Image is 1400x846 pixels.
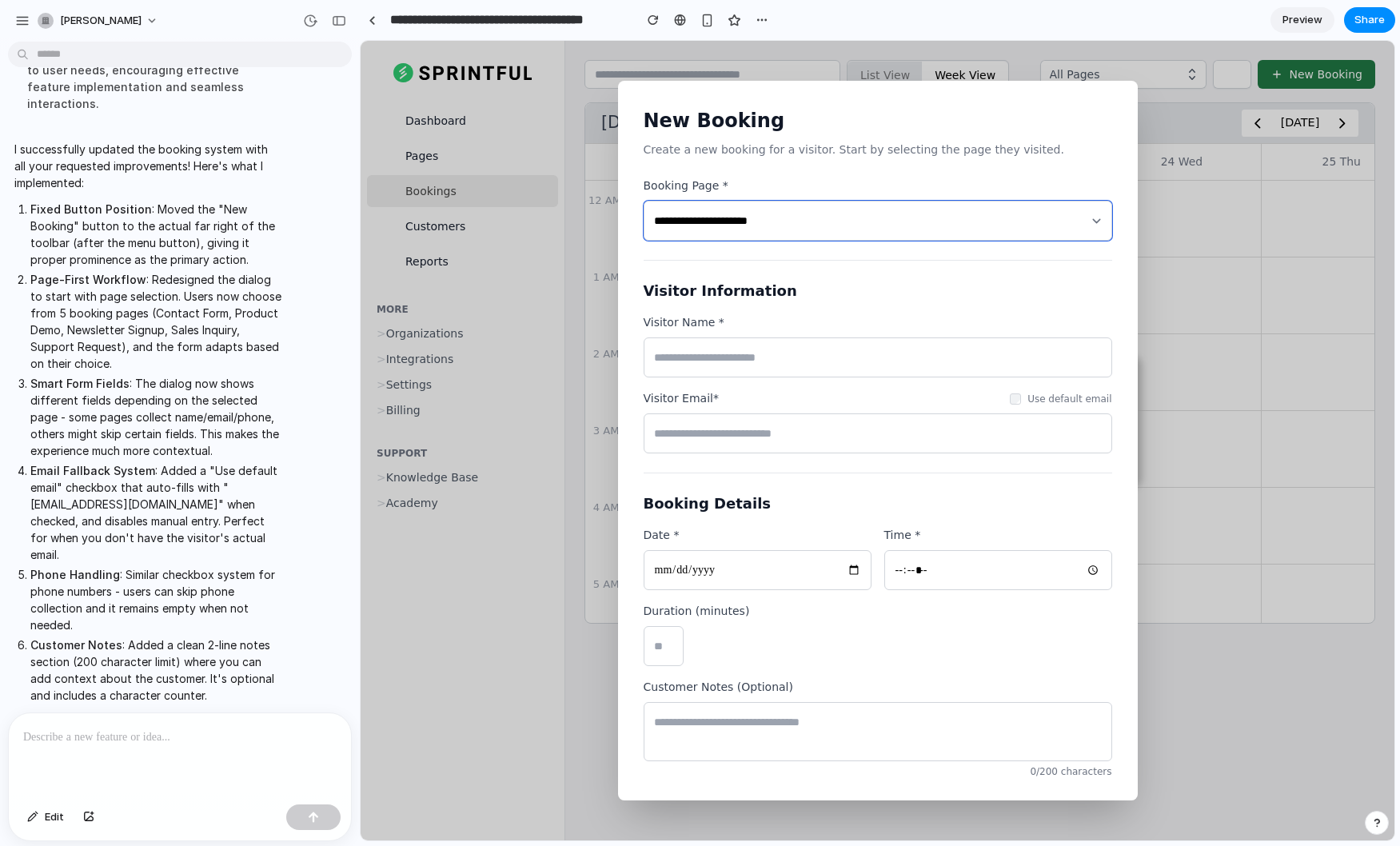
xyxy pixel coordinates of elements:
label: Use default email [649,351,751,365]
label: Date * [283,486,511,503]
strong: Page-First Workflow [30,273,146,286]
label: Booking Page * [283,137,752,154]
button: [PERSON_NAME] [31,8,166,34]
p: : Moved the "New Booking" button to the actual far right of the toolbar (after the menu button), ... [30,201,281,268]
strong: Smart Form Fields [30,377,130,390]
button: Edit [19,804,72,830]
h3: Visitor Information [283,239,752,261]
label: Customer Notes (Optional) [283,638,752,655]
span: Edit [45,809,64,825]
button: Share [1344,7,1395,33]
a: Preview [1270,7,1334,33]
p: Create a new booking for a visitor. Start by selecting the page they visited. [283,101,752,118]
p: : Similar checkbox system for phone numbers - users can skip phone collection and it remains empt... [30,566,281,633]
label: Time * [524,486,752,503]
strong: Email Fallback System [30,464,155,477]
p: I successfully updated the booking system with all your requested improvements! Here's what I imp... [14,141,281,191]
h3: Booking Details [283,452,752,473]
p: : Redesigned the dialog to start with page selection. Users now choose from 5 booking pages (Cont... [30,271,281,372]
p: : Added a "Use default email" checkbox that auto-fills with "[EMAIL_ADDRESS][DOMAIN_NAME]" when c... [30,462,281,563]
p: : Added a clean 2-line notes section (200 character limit) where you can add context about the cu... [30,636,281,704]
label: Duration (minutes) [283,562,752,579]
p: The entire flow now feels much more professional and contextual - the form adapts to the reality ... [14,712,281,796]
h2: New Booking [283,66,752,94]
strong: Phone Handling [30,568,120,581]
strong: Fixed Button Position [30,202,152,216]
p: : The dialog now shows different fields depending on the selected page - some pages collect name/... [30,375,281,459]
input: Use default email [649,353,660,364]
div: 0 /200 characters [283,724,752,738]
span: Preview [1282,12,1322,28]
label: Visitor Name * [283,273,752,290]
label: Visitor Email * [283,349,358,366]
span: [PERSON_NAME] [60,13,142,29]
strong: Customer Notes [30,638,122,652]
span: Share [1354,12,1385,28]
